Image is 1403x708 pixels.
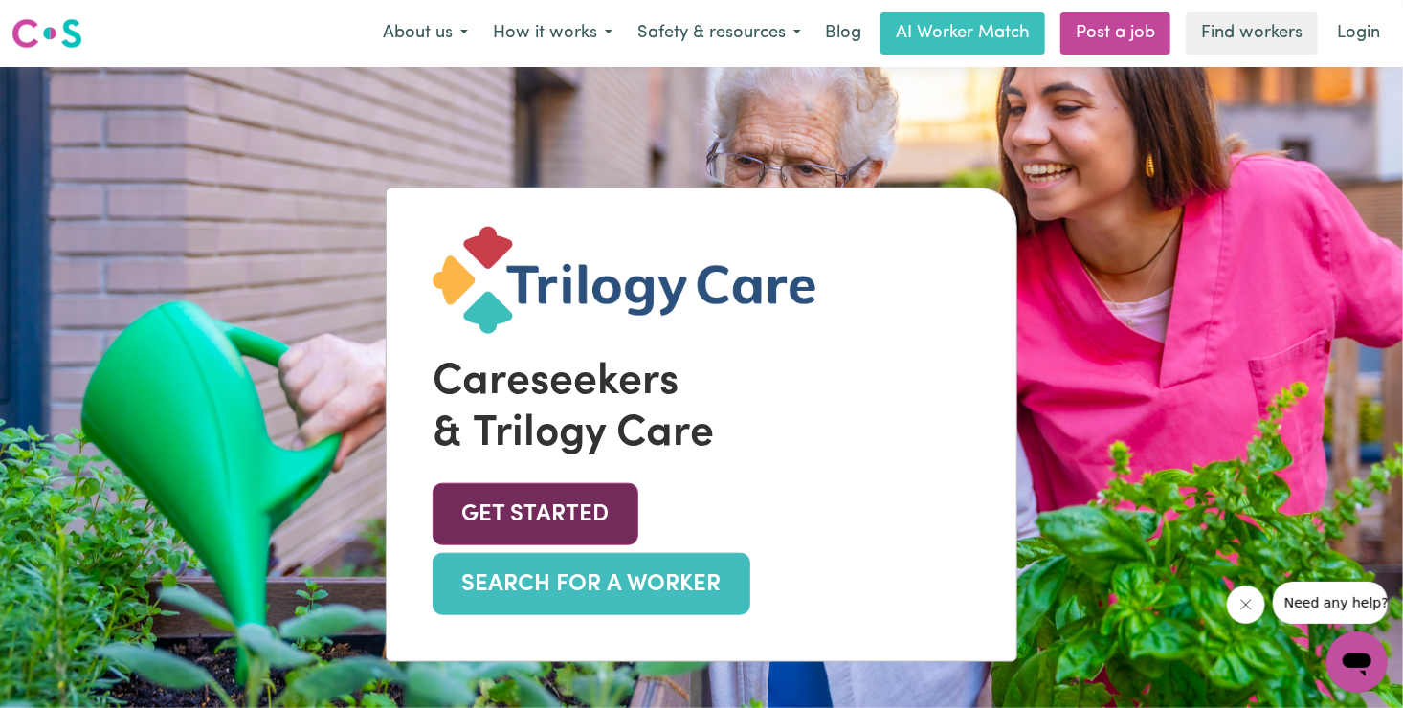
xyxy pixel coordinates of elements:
[480,13,625,54] button: How it works
[880,12,1045,55] a: AI Worker Match
[1227,586,1265,624] iframe: Close message
[433,357,970,460] div: Careseekers & Trilogy Care
[11,16,82,51] img: Careseekers logo
[433,553,750,615] a: SEARCH FOR A WORKER
[11,11,82,55] a: Careseekers logo
[1273,582,1388,624] iframe: Message from company
[1186,12,1318,55] a: Find workers
[433,483,638,545] a: GET STARTED
[1060,12,1170,55] a: Post a job
[433,227,815,334] img: Trilogy Logo
[1326,631,1388,693] iframe: Button to launch messaging window
[11,13,116,29] span: Need any help?
[625,13,813,54] button: Safety & resources
[1325,12,1392,55] a: Login
[813,12,873,55] a: Blog
[370,13,480,54] button: About us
